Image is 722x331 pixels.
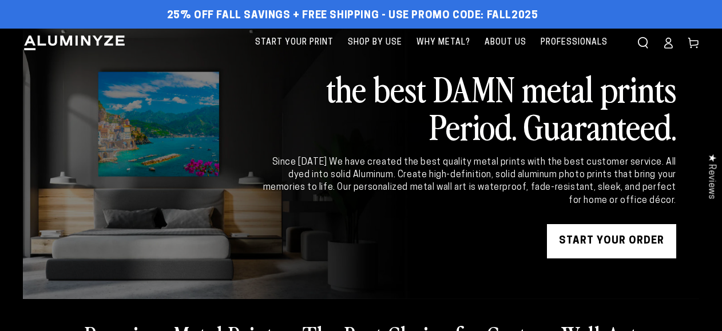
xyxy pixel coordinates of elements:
a: Why Metal? [411,29,476,57]
div: Click to open Judge.me floating reviews tab [700,145,722,208]
a: Start Your Print [249,29,339,57]
h2: the best DAMN metal prints Period. Guaranteed. [261,69,676,145]
a: Shop By Use [342,29,408,57]
span: Why Metal? [416,35,470,50]
span: Professionals [541,35,608,50]
a: About Us [479,29,532,57]
summary: Search our site [630,30,656,55]
span: Start Your Print [255,35,334,50]
a: Professionals [535,29,613,57]
span: 25% off FALL Savings + Free Shipping - Use Promo Code: FALL2025 [167,10,538,22]
span: Shop By Use [348,35,402,50]
div: Since [DATE] We have created the best quality metal prints with the best customer service. All dy... [261,156,676,208]
span: About Us [485,35,526,50]
a: START YOUR Order [547,224,676,258]
img: Aluminyze [23,34,126,51]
